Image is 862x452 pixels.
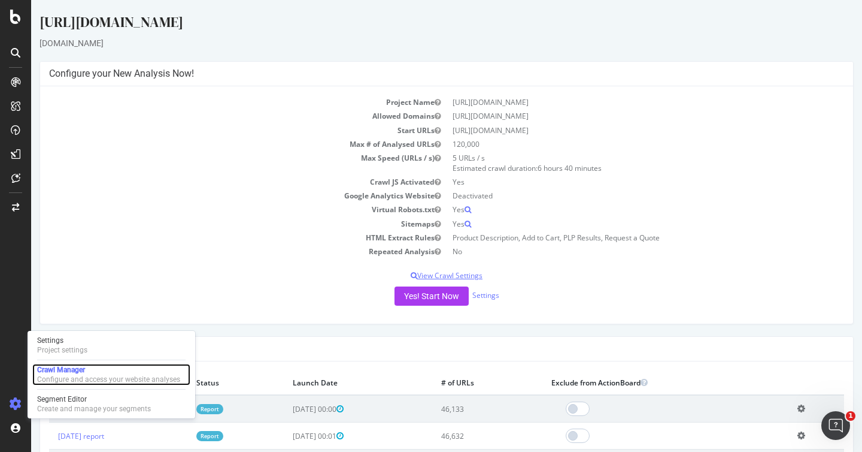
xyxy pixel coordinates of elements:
div: [DOMAIN_NAME] [8,37,822,49]
td: 46,632 [401,423,511,450]
a: [DATE] report [27,404,73,414]
th: # of URLs [401,370,511,395]
td: 46,133 [401,395,511,423]
td: Max Speed (URLs / s) [18,151,415,175]
div: Project settings [37,345,87,355]
td: HTML Extract Rules [18,231,415,245]
button: Yes! Start Now [363,287,438,306]
td: 5 URLs / s Estimated crawl duration: [415,151,813,175]
td: Repeated Analysis [18,245,415,258]
a: Settings [441,290,468,300]
iframe: Intercom live chat [821,411,850,440]
td: Sitemaps [18,217,415,231]
td: Yes [415,203,813,216]
div: [URL][DOMAIN_NAME] [8,12,822,37]
span: 6 hours 40 minutes [506,163,570,173]
h4: Last 10 Crawls [18,343,813,355]
a: Report [165,404,192,414]
div: Configure and access your website analyses [37,375,180,384]
td: No [415,245,813,258]
div: Segment Editor [37,394,151,404]
td: Google Analytics Website [18,189,415,203]
th: Launch Date [253,370,401,395]
td: [URL][DOMAIN_NAME] [415,109,813,123]
span: [DATE] 00:00 [262,404,312,414]
td: Project Name [18,95,415,109]
h4: Configure your New Analysis Now! [18,68,813,80]
p: View Crawl Settings [18,270,813,281]
td: Deactivated [415,189,813,203]
span: 1 [846,411,855,421]
td: Start URLs [18,123,415,137]
a: Segment EditorCreate and manage your segments [32,393,190,415]
td: Yes [415,217,813,231]
a: Crawl ManagerConfigure and access your website analyses [32,364,190,385]
a: Report [165,431,192,441]
td: 120,000 [415,137,813,151]
th: Status [156,370,253,395]
div: Crawl Manager [37,365,180,375]
td: Virtual Robots.txt [18,203,415,216]
div: Create and manage your segments [37,404,151,414]
td: Product Description, Add to Cart, PLP Results, Request a Quote [415,231,813,245]
div: Settings [37,336,87,345]
a: [DATE] report [27,431,73,441]
td: [URL][DOMAIN_NAME] [415,95,813,109]
th: Exclude from ActionBoard [511,370,758,395]
td: Yes [415,175,813,189]
td: Max # of Analysed URLs [18,137,415,151]
td: Crawl JS Activated [18,175,415,189]
th: Analysis [18,370,156,395]
a: SettingsProject settings [32,335,190,356]
span: [DATE] 00:01 [262,431,312,441]
td: Allowed Domains [18,109,415,123]
td: [URL][DOMAIN_NAME] [415,123,813,137]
